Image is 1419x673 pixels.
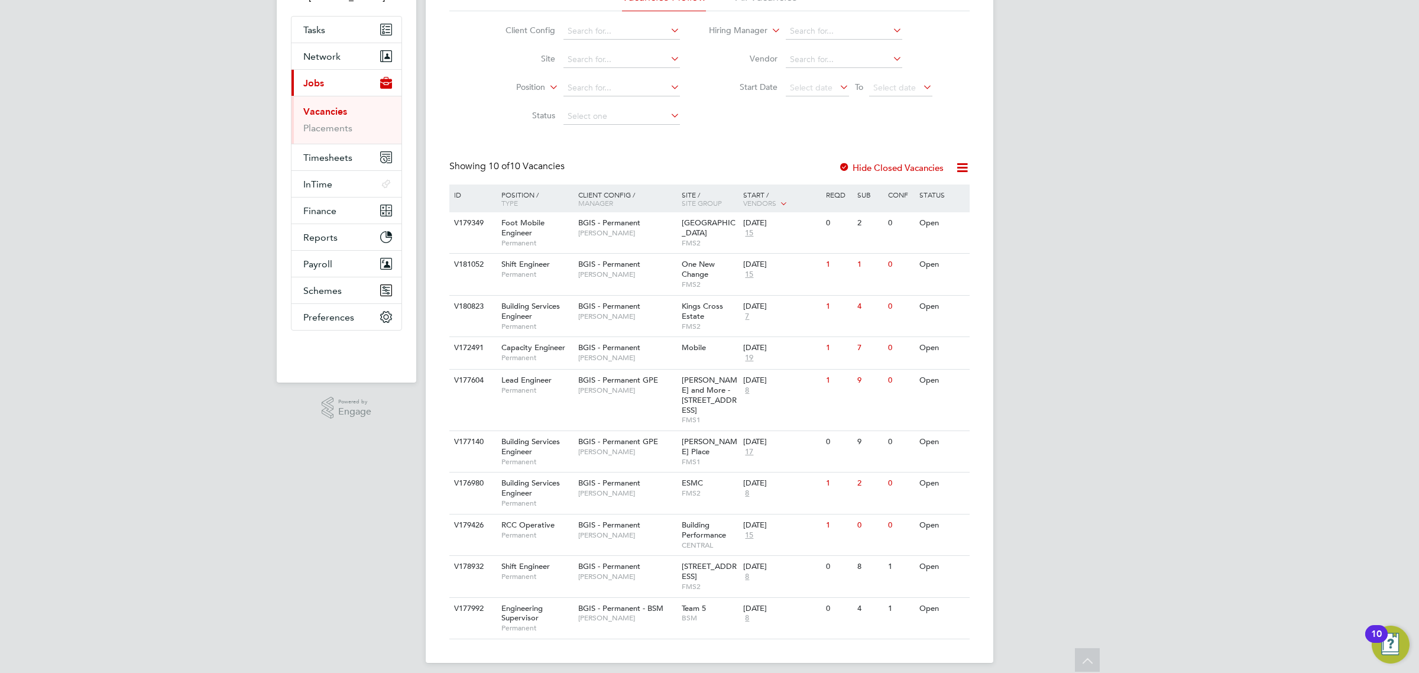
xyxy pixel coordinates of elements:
a: Go to home page [291,342,402,361]
span: FMS1 [682,457,738,467]
span: 7 [743,312,751,322]
span: Select date [873,82,916,93]
div: [DATE] [743,343,820,353]
div: [DATE] [743,604,820,614]
span: Building Services Engineer [501,301,560,321]
div: Client Config / [575,185,679,213]
div: V172491 [451,337,493,359]
div: 4 [854,598,885,620]
span: 19 [743,353,755,363]
span: [PERSON_NAME] [578,530,676,540]
div: 1 [823,515,854,536]
span: Permanent [501,499,572,508]
label: Start Date [710,82,777,92]
span: Permanent [501,572,572,581]
span: 15 [743,530,755,541]
span: Shift Engineer [501,259,550,269]
span: Jobs [303,77,324,89]
div: [DATE] [743,520,820,530]
span: Permanent [501,530,572,540]
span: 8 [743,488,751,499]
span: FMS2 [682,322,738,331]
span: Permanent [501,353,572,363]
span: Permanent [501,270,572,279]
div: 1 [823,254,854,276]
button: Schemes [291,277,401,303]
span: BGIS - Permanent [578,561,640,571]
span: [PERSON_NAME] [578,613,676,623]
button: Reports [291,224,401,250]
div: Position / [493,185,575,213]
span: Finance [303,205,336,216]
div: V177604 [451,370,493,391]
span: Team 5 [682,603,706,613]
span: FMS2 [682,280,738,289]
span: 10 Vacancies [488,160,565,172]
span: BGIS - Permanent GPE [578,375,658,385]
div: [DATE] [743,218,820,228]
span: [PERSON_NAME] [578,447,676,457]
div: 8 [854,556,885,578]
div: [DATE] [743,562,820,572]
button: Jobs [291,70,401,96]
input: Search for... [786,51,902,68]
span: BGIS - Permanent GPE [578,436,658,446]
span: Select date [790,82,832,93]
div: [DATE] [743,376,820,386]
div: 0 [885,212,916,234]
span: CENTRAL [682,541,738,550]
span: FMS2 [682,238,738,248]
div: 0 [823,556,854,578]
div: Open [916,370,968,391]
label: Hiring Manager [699,25,767,37]
div: Open [916,556,968,578]
span: Site Group [682,198,722,208]
span: Network [303,51,341,62]
span: RCC Operative [501,520,555,530]
button: Payroll [291,251,401,277]
a: Tasks [291,17,401,43]
div: 9 [854,370,885,391]
span: Building Performance [682,520,726,540]
div: 1 [823,337,854,359]
span: [PERSON_NAME] [578,353,676,363]
label: Status [487,110,555,121]
div: Open [916,473,968,494]
div: V177992 [451,598,493,620]
div: 1 [885,598,916,620]
div: Status [916,185,968,205]
span: BSM [682,613,738,623]
div: Open [916,296,968,318]
div: Conf [885,185,916,205]
span: FMS1 [682,415,738,425]
div: V177140 [451,431,493,453]
span: Powered by [338,397,371,407]
span: 15 [743,270,755,280]
span: Permanent [501,238,572,248]
span: Shift Engineer [501,561,550,571]
span: [PERSON_NAME] [578,270,676,279]
span: ESMC [682,478,703,488]
span: [PERSON_NAME] [578,228,676,238]
div: 0 [885,515,916,536]
div: 0 [885,337,916,359]
span: BGIS - Permanent [578,478,640,488]
div: 7 [854,337,885,359]
span: BGIS - Permanent [578,520,640,530]
div: Open [916,431,968,453]
div: V176980 [451,473,493,494]
div: Open [916,337,968,359]
div: V178932 [451,556,493,578]
span: [GEOGRAPHIC_DATA] [682,218,736,238]
span: BGIS - Permanent [578,342,640,352]
div: 0 [885,431,916,453]
button: Timesheets [291,144,401,170]
input: Search for... [563,23,680,40]
button: Open Resource Center, 10 new notifications [1372,626,1410,664]
span: Reports [303,232,338,243]
div: 4 [854,296,885,318]
input: Select one [563,108,680,125]
span: Foot Mobile Engineer [501,218,545,238]
div: Open [916,515,968,536]
span: Engineering Supervisor [501,603,543,623]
